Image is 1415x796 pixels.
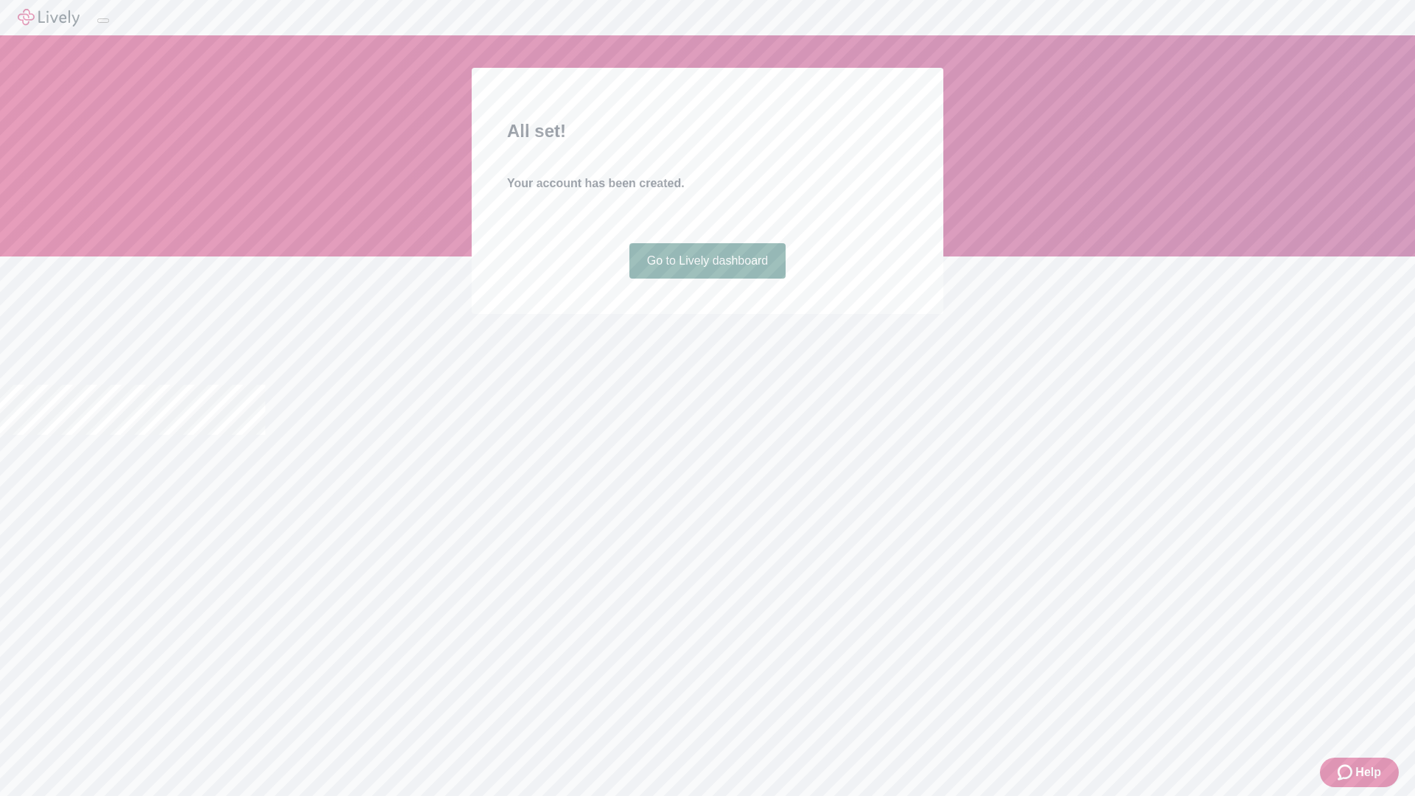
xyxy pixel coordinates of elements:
[629,243,786,279] a: Go to Lively dashboard
[1355,764,1381,781] span: Help
[1320,758,1399,787] button: Zendesk support iconHelp
[507,175,908,192] h4: Your account has been created.
[97,18,109,23] button: Log out
[18,9,80,27] img: Lively
[1338,764,1355,781] svg: Zendesk support icon
[507,118,908,144] h2: All set!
